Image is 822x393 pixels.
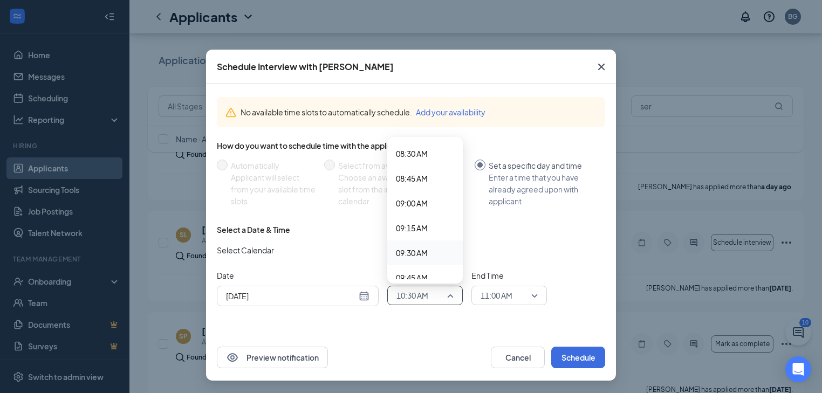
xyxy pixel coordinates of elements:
[396,222,428,234] span: 09:15 AM
[587,50,616,84] button: Close
[231,160,316,171] div: Automatically
[491,347,545,368] button: Cancel
[785,356,811,382] div: Open Intercom Messenger
[217,347,328,368] button: EyePreview notification
[231,171,316,207] div: Applicant will select from your available time slots
[595,60,608,73] svg: Cross
[551,347,605,368] button: Schedule
[471,270,547,281] span: End Time
[489,171,597,207] div: Enter a time that you have already agreed upon with applicant
[396,272,428,284] span: 09:45 AM
[338,171,466,207] div: Choose an available day and time slot from the interview lead’s calendar
[481,287,512,304] span: 11:00 AM
[338,160,466,171] div: Select from availability
[217,224,290,235] div: Select a Date & Time
[225,107,236,118] svg: Warning
[396,197,428,209] span: 09:00 AM
[241,106,597,118] div: No available time slots to automatically schedule.
[396,247,428,259] span: 09:30 AM
[226,351,239,364] svg: Eye
[217,244,274,256] span: Select Calendar
[416,106,485,118] button: Add your availability
[396,287,428,304] span: 10:30 AM
[217,61,394,73] div: Schedule Interview with [PERSON_NAME]
[217,140,605,151] div: How do you want to schedule time with the applicant?
[396,148,428,160] span: 08:30 AM
[396,173,428,184] span: 08:45 AM
[226,290,357,302] input: Aug 28, 2025
[217,270,379,281] span: Date
[489,160,597,171] div: Set a specific day and time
